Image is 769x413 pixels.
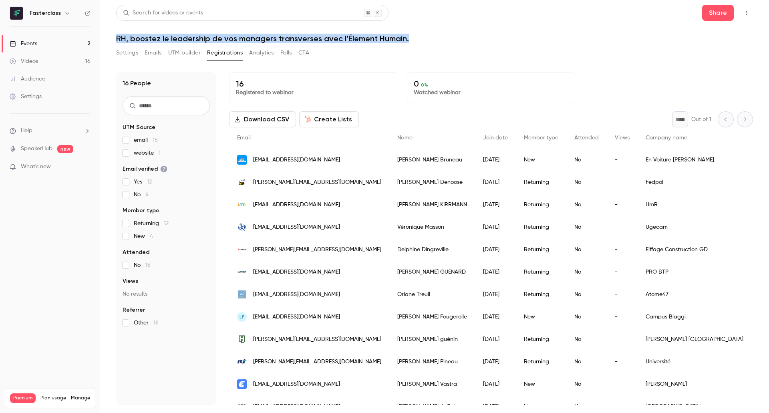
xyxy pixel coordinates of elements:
[389,193,475,216] div: [PERSON_NAME] KIRRMANN
[116,34,753,43] h1: RH, boostez le leadership de vos managers transverses avec l’Élement Humain.
[237,200,247,210] img: umr.fr
[236,79,391,89] p: 16
[607,328,638,351] div: -
[566,283,607,306] div: No
[389,261,475,283] div: [PERSON_NAME] GUENARD
[566,171,607,193] div: No
[147,179,152,185] span: 12
[237,267,247,277] img: probtp.com
[389,216,475,238] div: Véronique Masson
[516,216,566,238] div: Returning
[249,46,274,59] button: Analytics
[123,165,167,173] span: Email verified
[240,313,244,320] span: LF
[123,9,203,17] div: Search for videos or events
[134,178,152,186] span: Yes
[607,238,638,261] div: -
[237,290,247,299] img: atome47.fr
[153,320,159,326] span: 16
[607,193,638,216] div: -
[81,163,91,171] iframe: Noticeable Trigger
[516,238,566,261] div: Returning
[123,123,155,131] span: UTM Source
[638,171,751,193] div: Fedpol
[71,395,90,401] a: Manage
[475,149,516,171] div: [DATE]
[253,156,340,164] span: [EMAIL_ADDRESS][DOMAIN_NAME]
[253,290,340,299] span: [EMAIL_ADDRESS][DOMAIN_NAME]
[123,248,149,256] span: Attended
[638,261,751,283] div: PRO BTP
[253,403,340,411] span: [EMAIL_ADDRESS][DOMAIN_NAME]
[116,46,138,59] button: Settings
[566,328,607,351] div: No
[389,238,475,261] div: Delphine Dingreville
[483,135,508,141] span: Join date
[389,351,475,373] div: [PERSON_NAME] Pineau
[299,111,359,127] button: Create Lists
[253,313,340,321] span: [EMAIL_ADDRESS][DOMAIN_NAME]
[153,137,158,143] span: 15
[123,290,210,298] p: No results
[150,234,153,239] span: 4
[607,373,638,395] div: -
[566,238,607,261] div: No
[280,46,292,59] button: Polls
[516,328,566,351] div: Returning
[421,82,428,88] span: 0 %
[566,149,607,171] div: No
[638,238,751,261] div: Eiffage Construction GD
[646,135,687,141] span: Company name
[168,46,201,59] button: UTM builder
[691,115,711,123] p: Out of 1
[516,306,566,328] div: New
[607,149,638,171] div: -
[516,351,566,373] div: Returning
[253,358,381,366] span: [PERSON_NAME][EMAIL_ADDRESS][DOMAIN_NAME]
[21,163,51,171] span: What's new
[475,261,516,283] div: [DATE]
[516,149,566,171] div: New
[134,319,159,327] span: Other
[253,380,340,389] span: [EMAIL_ADDRESS][DOMAIN_NAME]
[253,246,381,254] span: [PERSON_NAME][EMAIL_ADDRESS][DOMAIN_NAME]
[237,334,247,344] img: allardemballages.fr
[159,150,161,156] span: 1
[516,193,566,216] div: Returning
[134,149,161,157] span: website
[134,191,149,199] span: No
[475,283,516,306] div: [DATE]
[237,245,247,254] img: eiffage.com
[237,357,247,367] img: univ-reunion.fr
[389,306,475,328] div: [PERSON_NAME] Fougerolle
[566,351,607,373] div: No
[298,46,309,59] button: CTA
[10,75,45,83] div: Audience
[237,177,247,187] img: police.belgium.eu
[237,379,247,389] img: conrad.fr
[638,283,751,306] div: Atome47
[475,216,516,238] div: [DATE]
[566,373,607,395] div: No
[57,145,73,153] span: new
[475,351,516,373] div: [DATE]
[40,395,66,401] span: Plan usage
[638,149,751,171] div: En Voiture [PERSON_NAME]
[10,93,42,101] div: Settings
[566,216,607,238] div: No
[638,328,751,351] div: [PERSON_NAME] [GEOGRAPHIC_DATA]
[574,135,599,141] span: Attended
[389,283,475,306] div: Oriane Treuil
[253,223,340,232] span: [EMAIL_ADDRESS][DOMAIN_NAME]
[207,46,243,59] button: Registrations
[253,335,381,344] span: [PERSON_NAME][EMAIL_ADDRESS][DOMAIN_NAME]
[607,306,638,328] div: -
[253,178,381,187] span: [PERSON_NAME][EMAIL_ADDRESS][DOMAIN_NAME]
[414,79,568,89] p: 0
[607,171,638,193] div: -
[638,351,751,373] div: Université
[237,135,251,141] span: Email
[397,135,413,141] span: Name
[10,127,91,135] li: help-dropdown-opener
[134,232,153,240] span: New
